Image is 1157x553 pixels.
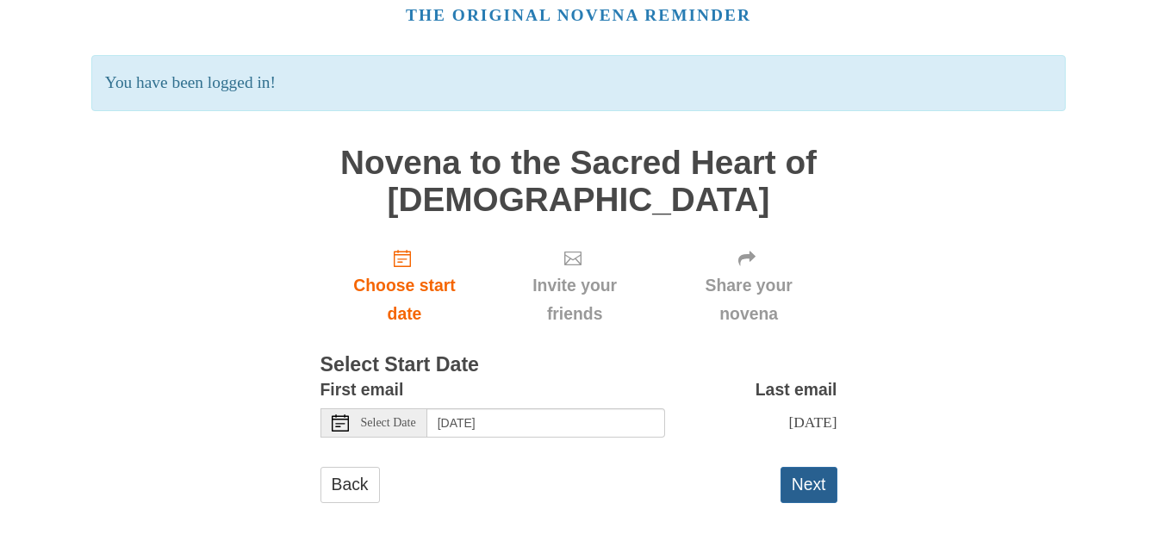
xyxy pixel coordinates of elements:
[488,235,660,338] div: Click "Next" to confirm your start date first.
[338,271,472,328] span: Choose start date
[320,145,837,218] h1: Novena to the Sacred Heart of [DEMOGRAPHIC_DATA]
[406,6,751,24] a: The original novena reminder
[320,235,489,338] a: Choose start date
[320,467,380,502] a: Back
[781,467,837,502] button: Next
[788,413,837,431] span: [DATE]
[506,271,643,328] span: Invite your friends
[320,354,837,376] h3: Select Start Date
[661,235,837,338] div: Click "Next" to confirm your start date first.
[91,55,1066,111] p: You have been logged in!
[320,376,404,404] label: First email
[678,271,820,328] span: Share your novena
[361,417,416,429] span: Select Date
[756,376,837,404] label: Last email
